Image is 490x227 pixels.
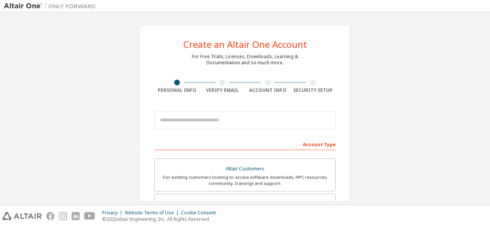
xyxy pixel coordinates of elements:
div: Personal Info [154,87,200,93]
img: instagram.svg [59,212,67,220]
div: Privacy [102,210,125,216]
img: facebook.svg [46,212,54,220]
img: Altair One [4,2,100,10]
div: Create an Altair One Account [183,40,307,49]
div: Cookie Consent [181,210,220,216]
img: youtube.svg [84,212,95,220]
div: Website Terms of Use [125,210,181,216]
div: Verify Email [200,87,245,93]
div: Altair Customers [159,163,331,174]
div: Account Type [154,138,336,150]
p: © 2025 Altair Engineering, Inc. All Rights Reserved. [102,216,220,222]
img: altair_logo.svg [2,212,42,220]
div: Students [159,199,331,209]
div: For Free Trials, Licenses, Downloads, Learning & Documentation and so much more. [192,54,298,66]
img: linkedin.svg [72,212,80,220]
div: Security Setup [291,87,336,93]
div: Account Info [245,87,291,93]
div: For existing customers looking to access software downloads, HPC resources, community, trainings ... [159,174,331,186]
